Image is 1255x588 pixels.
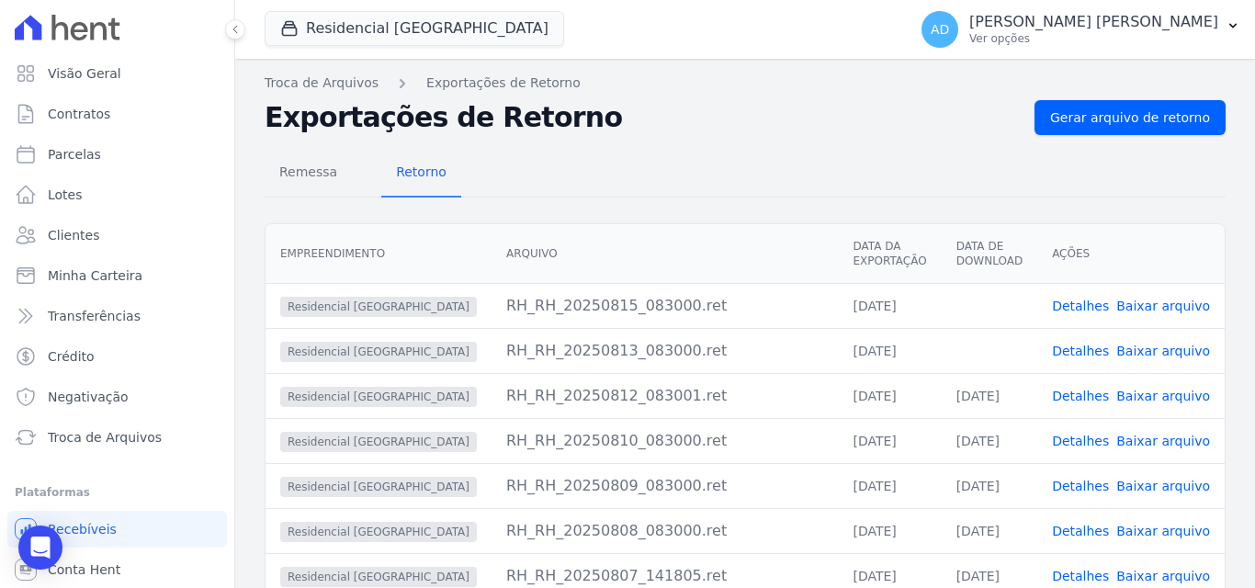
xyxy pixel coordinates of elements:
[48,347,95,366] span: Crédito
[1050,108,1210,127] span: Gerar arquivo de retorno
[1052,389,1109,403] a: Detalhes
[266,224,492,284] th: Empreendimento
[7,136,227,173] a: Parcelas
[1052,299,1109,313] a: Detalhes
[1116,389,1210,403] a: Baixar arquivo
[280,432,477,452] span: Residencial [GEOGRAPHIC_DATA]
[1052,479,1109,493] a: Detalhes
[1116,434,1210,448] a: Baixar arquivo
[48,560,120,579] span: Conta Hent
[48,226,99,244] span: Clientes
[48,266,142,285] span: Minha Carteira
[385,153,458,190] span: Retorno
[280,477,477,497] span: Residencial [GEOGRAPHIC_DATA]
[15,481,220,503] div: Plataformas
[7,217,227,254] a: Clientes
[7,96,227,132] a: Contratos
[265,150,352,198] a: Remessa
[838,463,941,508] td: [DATE]
[931,23,949,36] span: AD
[48,428,162,447] span: Troca de Arquivos
[7,551,227,588] a: Conta Hent
[48,64,121,83] span: Visão Geral
[265,11,564,46] button: Residencial [GEOGRAPHIC_DATA]
[280,522,477,542] span: Residencial [GEOGRAPHIC_DATA]
[838,283,941,328] td: [DATE]
[1116,569,1210,583] a: Baixar arquivo
[7,257,227,294] a: Minha Carteira
[1035,100,1226,135] a: Gerar arquivo de retorno
[838,224,941,284] th: Data da Exportação
[492,224,839,284] th: Arquivo
[48,145,101,164] span: Parcelas
[48,307,141,325] span: Transferências
[381,150,461,198] a: Retorno
[1052,344,1109,358] a: Detalhes
[942,418,1037,463] td: [DATE]
[838,328,941,373] td: [DATE]
[280,567,477,587] span: Residencial [GEOGRAPHIC_DATA]
[506,385,824,407] div: RH_RH_20250812_083001.ret
[18,526,62,570] div: Open Intercom Messenger
[1037,224,1225,284] th: Ações
[280,297,477,317] span: Residencial [GEOGRAPHIC_DATA]
[7,511,227,548] a: Recebíveis
[506,475,824,497] div: RH_RH_20250809_083000.ret
[838,373,941,418] td: [DATE]
[48,105,110,123] span: Contratos
[1116,524,1210,538] a: Baixar arquivo
[280,387,477,407] span: Residencial [GEOGRAPHIC_DATA]
[942,224,1037,284] th: Data de Download
[1052,569,1109,583] a: Detalhes
[907,4,1255,55] button: AD [PERSON_NAME] [PERSON_NAME] Ver opções
[1052,434,1109,448] a: Detalhes
[838,418,941,463] td: [DATE]
[280,342,477,362] span: Residencial [GEOGRAPHIC_DATA]
[1116,344,1210,358] a: Baixar arquivo
[506,430,824,452] div: RH_RH_20250810_083000.ret
[506,565,824,587] div: RH_RH_20250807_141805.ret
[969,31,1218,46] p: Ver opções
[7,419,227,456] a: Troca de Arquivos
[506,295,824,317] div: RH_RH_20250815_083000.ret
[48,520,117,538] span: Recebíveis
[48,186,83,204] span: Lotes
[942,373,1037,418] td: [DATE]
[265,73,1226,93] nav: Breadcrumb
[942,508,1037,553] td: [DATE]
[265,101,1020,134] h2: Exportações de Retorno
[506,340,824,362] div: RH_RH_20250813_083000.ret
[265,73,379,93] a: Troca de Arquivos
[1116,299,1210,313] a: Baixar arquivo
[426,73,581,93] a: Exportações de Retorno
[506,520,824,542] div: RH_RH_20250808_083000.ret
[48,388,129,406] span: Negativação
[1116,479,1210,493] a: Baixar arquivo
[7,338,227,375] a: Crédito
[969,13,1218,31] p: [PERSON_NAME] [PERSON_NAME]
[7,176,227,213] a: Lotes
[838,508,941,553] td: [DATE]
[7,55,227,92] a: Visão Geral
[1052,524,1109,538] a: Detalhes
[7,298,227,334] a: Transferências
[7,379,227,415] a: Negativação
[268,153,348,190] span: Remessa
[942,463,1037,508] td: [DATE]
